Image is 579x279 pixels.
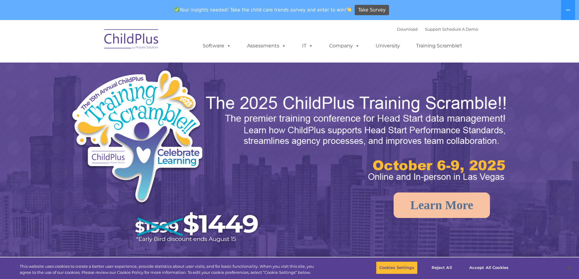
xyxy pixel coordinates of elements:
a: Assessments [241,40,292,52]
img: 👏 [347,7,351,12]
img: ✅ [174,7,179,12]
button: Accept All Cookies [466,261,512,274]
button: Cookies Settings [376,261,418,274]
button: Reject All [423,261,461,274]
a: IT [296,40,319,52]
a: Company [323,40,366,52]
a: Support [425,27,441,32]
button: Close [563,261,576,274]
span: Phone number [84,65,110,70]
a: University [370,40,406,52]
a: Training Scramble!! [410,40,468,52]
a: Download [397,27,418,32]
font: | [397,27,478,32]
div: This website uses cookies to create a better user experience, provide statistics about user visit... [20,264,319,275]
span: Your insights needed! Take the child care trends survey and enter to win! [172,4,354,16]
a: Software [197,40,237,52]
a: Schedule A Demo [442,27,478,32]
a: Learn More [394,192,490,218]
span: Take Survey [358,5,386,15]
span: Last name [84,40,103,45]
a: Take Survey [355,5,389,15]
img: ChildPlus by Procare Solutions [101,25,162,55]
